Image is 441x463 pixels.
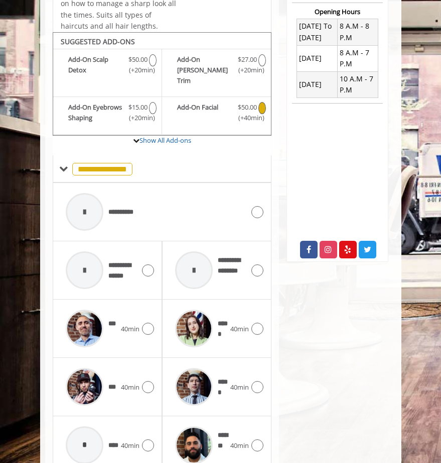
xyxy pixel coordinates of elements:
[132,65,144,75] span: (+20min )
[58,102,157,126] label: Add-On Eyebrows Shaping
[128,102,148,113] span: $15.00
[238,102,257,113] span: $50.00
[230,440,249,451] span: 40min
[53,32,272,136] div: The Made Man Master Haircut Add-onS
[241,113,253,123] span: (+40min )
[177,54,236,85] b: Add-On [PERSON_NAME] Trim
[68,102,127,123] b: Add-On Eyebrows Shaping
[128,54,148,65] span: $50.00
[68,54,127,75] b: Add-On Scalp Detox
[297,71,338,98] td: [DATE]
[121,382,139,393] span: 40min
[338,19,378,45] td: 8 A.M - 8 P.M
[139,136,191,145] a: Show All Add-ons
[61,37,135,46] b: SUGGESTED ADD-ONS
[230,324,249,334] span: 40min
[238,54,257,65] span: $27.00
[167,102,266,126] label: Add-On Facial
[121,440,139,451] span: 40min
[292,8,383,15] h3: Opening Hours
[121,324,139,334] span: 40min
[338,71,378,98] td: 10 A.M - 7 P.M
[177,102,236,123] b: Add-On Facial
[167,54,266,88] label: Add-On Beard Trim
[132,113,144,123] span: (+20min )
[297,45,338,71] td: [DATE]
[297,19,338,45] td: [DATE] To [DATE]
[241,65,253,75] span: (+20min )
[230,382,249,393] span: 40min
[58,54,157,78] label: Add-On Scalp Detox
[338,45,378,71] td: 8 A.M - 7 P.M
